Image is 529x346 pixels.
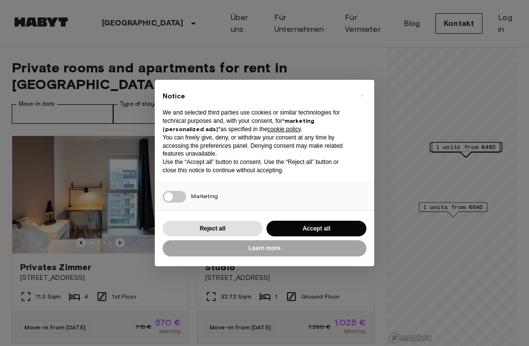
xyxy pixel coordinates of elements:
[163,92,351,101] h2: Notice
[163,240,366,256] button: Learn more
[191,192,218,200] span: Marketing
[163,221,263,237] button: Reject all
[163,109,351,133] p: We and selected third parties use cookies or similar technologies for technical purposes and, wit...
[267,126,301,133] a: cookie policy
[163,134,351,158] p: You can freely give, deny, or withdraw your consent at any time by accessing the preferences pane...
[354,88,369,103] button: Close this notice
[266,221,366,237] button: Accept all
[163,117,314,133] strong: “marketing (personalized ads)”
[163,158,351,175] p: Use the “Accept all” button to consent. Use the “Reject all” button or close this notice to conti...
[360,90,363,101] span: ×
